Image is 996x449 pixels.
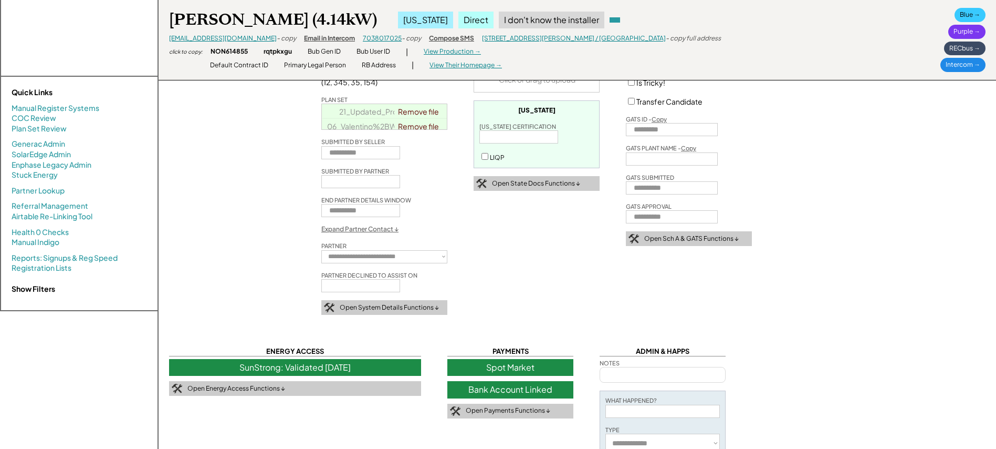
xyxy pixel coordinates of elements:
[447,359,573,376] div: Spot Market
[321,225,399,234] div: Expand Partner Contact ↓
[394,104,443,119] a: Remove file
[626,144,696,152] div: GATS PLANT NAME -
[626,174,674,181] div: GATS SUBMITTED
[447,381,573,398] div: Bank Account Linked
[327,121,443,146] a: 06_Valentino%2BWarren_Sanjeev%2BSharma_MAXFIT_AURORA_DESIGN1645027491487.pdf
[172,384,182,393] img: tool-icon.png
[12,170,58,180] a: Stuck Energy
[169,34,277,42] a: [EMAIL_ADDRESS][DOMAIN_NAME]
[169,48,203,55] div: click to copy:
[12,201,88,211] a: Referral Management
[169,346,421,356] div: ENERGY ACCESS
[264,47,292,56] div: rqtpkxgu
[308,47,341,56] div: Bub Gen ID
[626,115,667,123] div: GATS ID -
[644,234,739,243] div: Open Sch A & GATS Functions ↓
[394,119,443,134] a: Remove file
[636,78,665,87] label: Is Tricky!
[476,179,487,188] img: tool-icon.png
[321,196,411,204] div: END PARTNER DETAILS WINDOW
[210,61,268,70] div: Default Contract ID
[466,406,550,415] div: Open Payments Functions ↓
[321,167,389,175] div: SUBMITTED BY PARTNER
[458,12,494,28] div: Direct
[490,154,505,161] label: LIQP
[12,160,91,170] a: Enphase Legacy Admin
[479,123,556,130] div: [US_STATE] CERTIFICATION
[321,77,378,88] div: (12, 345, 35, 154)
[12,113,56,124] a: COC Review
[944,42,985,56] div: RECbus →
[499,12,604,28] div: I don't know the installer
[948,25,985,39] div: Purple →
[518,106,555,115] div: [US_STATE]
[211,47,248,56] div: NON614855
[636,97,703,106] label: Transfer Candidate
[402,34,421,43] div: - copy
[626,202,672,210] div: GATS APPROVAL
[412,60,414,70] div: |
[12,227,69,238] a: Health 0 Checks
[450,406,460,416] img: tool-icon.png
[666,34,721,43] div: - copy full address
[12,263,71,273] a: Registration Lists
[321,96,348,104] div: PLAN SET
[324,303,334,312] img: tool-icon.png
[406,47,408,57] div: |
[169,9,377,30] div: [PERSON_NAME] (4.14kW)
[605,396,657,404] div: WHAT HAPPENED?
[652,116,667,123] u: Copy
[321,271,417,279] div: PARTNER DECLINED TO ASSIST ON
[362,61,396,70] div: RB Address
[321,138,385,146] div: SUBMITTED BY SELLER
[940,58,985,72] div: Intercom →
[12,149,71,160] a: SolarEdge Admin
[12,186,65,196] a: Partner Lookup
[628,234,639,243] img: tool-icon.png
[277,34,296,43] div: - copy
[304,34,355,43] div: Email in Intercom
[429,34,474,43] div: Compose SMS
[12,237,59,248] a: Manual Indigo
[357,47,390,56] div: Bub User ID
[447,346,573,356] div: PAYMENTS
[482,34,666,42] a: [STREET_ADDRESS][PERSON_NAME] / [GEOGRAPHIC_DATA]
[12,284,55,293] strong: Show Filters
[284,61,346,70] div: Primary Legal Person
[600,359,620,367] div: NOTES
[363,34,402,42] a: 7038017025
[424,47,481,56] div: View Production →
[340,303,439,312] div: Open System Details Functions ↓
[169,359,421,376] div: SunStrong: Validated [DATE]
[12,211,92,222] a: Airtable Re-Linking Tool
[398,12,453,28] div: [US_STATE]
[429,61,502,70] div: View Their Homepage →
[321,242,347,250] div: PARTNER
[12,139,65,149] a: Generac Admin
[12,253,118,263] a: Reports: Signups & Reg Speed
[605,426,620,434] div: TYPE
[12,87,117,98] div: Quick Links
[12,103,99,114] a: Manual Register Systems
[955,8,985,22] div: Blue →
[12,124,67,134] a: Plan Set Review
[187,384,285,393] div: Open Energy Access Functions ↓
[492,179,580,188] div: Open State Docs Functions ↓
[600,346,726,356] div: ADMIN & HAPPS
[681,145,696,151] u: Copy
[339,107,431,116] a: 21_Updated_Proposal.pdf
